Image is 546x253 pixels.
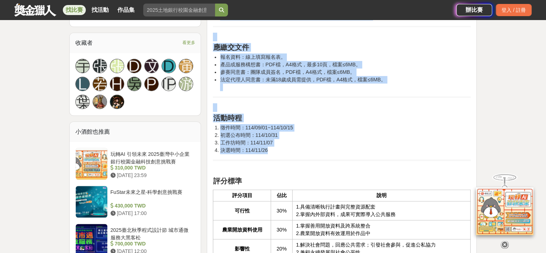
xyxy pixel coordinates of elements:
[111,226,192,240] div: 2025臺北秋季程式設計節 城市通微服務大黑客松
[111,151,192,164] div: 玩轉AI 引領未來 2025臺灣中小企業銀行校園金融科技創意挑戰賽
[292,220,471,239] td: 1.掌握善用開放資料及跨系統整合 2.農業開放資料有效運用於作品中
[162,77,176,91] a: [PERSON_NAME]
[111,240,192,248] div: 700,000 TWD
[110,59,124,73] a: 張
[70,122,201,142] div: 小酒館也推薦
[220,124,471,132] li: 徵件時間：114/09/01~114/10/15
[115,5,137,15] a: 作品集
[220,61,471,68] li: 產品或服務構想書：PDF檔，A4格式，最多10頁，檔案≤6MB。
[271,201,292,220] td: 30%
[162,59,176,73] a: D
[213,43,249,51] strong: 應繳交文件
[111,172,192,179] div: [DATE] 23:59
[111,164,192,172] div: 310,000 TWD
[179,59,193,73] a: 黃
[144,59,159,73] a: 文
[213,190,271,201] th: 評分項目
[456,4,492,16] a: 辦比賽
[220,139,471,147] li: 工作坊時間：114/11/07
[75,59,90,73] a: 宇
[110,95,124,109] img: Avatar
[110,77,124,91] a: H
[220,132,471,139] li: 初選公布時間：114/10/31
[220,147,471,154] li: 決選時間：114/11/26
[75,40,93,46] span: 收藏者
[220,76,471,91] li: 法定代理人同意書：未滿18歲成員需提供，PDF檔，A4格式，檔案≤6MB。
[213,201,271,220] th: 可行性
[111,210,192,217] div: [DATE] 17:00
[111,188,192,202] div: FuStar未來之星-科學創意挑戰賽
[213,220,271,239] th: 農業開放資料使用
[220,53,471,61] li: 報名資料：線上填寫報名表。
[93,95,107,109] img: Avatar
[127,59,141,73] a: D
[292,201,471,220] td: 1.具備清晰執行計畫與完整資源配套 2.掌握內外部資料，成果可實際導入公共服務
[93,77,107,91] a: 若
[111,202,192,210] div: 430,000 TWD
[75,95,90,109] a: 葉
[271,220,292,239] td: 30%
[75,148,195,180] a: 玩轉AI 引領未來 2025臺灣中小企業銀行校園金融科技創意挑戰賽 310,000 TWD [DATE] 23:59
[75,186,195,218] a: FuStar未來之星-科學創意挑戰賽 430,000 TWD [DATE] 17:00
[63,5,86,15] a: 找比賽
[182,39,195,47] span: 看更多
[292,190,471,201] th: 說明
[179,77,193,91] a: 游
[75,77,90,91] a: L
[213,177,242,185] strong: 評分標準
[93,59,107,73] a: 張
[127,77,141,91] a: 吳
[496,4,532,16] div: 登入 / 註冊
[143,4,215,16] input: 2025土地銀行校園金融創意挑戰賽：從你出發 開啟智慧金融新頁
[220,68,471,76] li: 參賽同意書：團隊成員簽名，PDF檔，A4格式，檔案≤6MB。
[476,182,533,230] img: d2146d9a-e6f6-4337-9592-8cefde37ba6b.png
[213,114,242,122] strong: 活動時程
[144,77,159,91] a: P
[89,5,112,15] a: 找活動
[271,190,292,201] th: 佔比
